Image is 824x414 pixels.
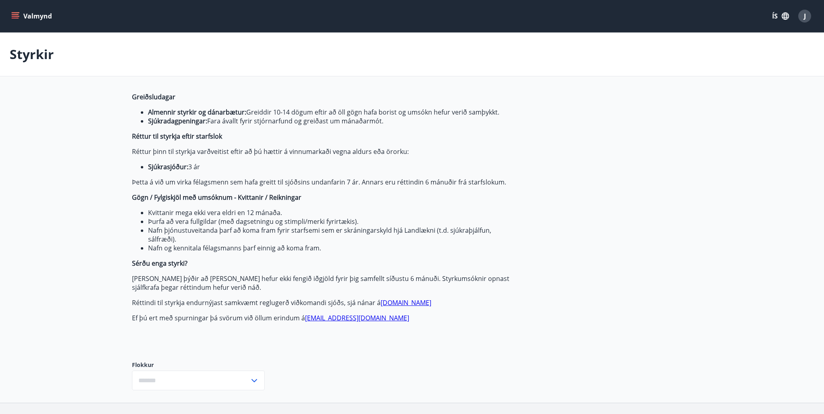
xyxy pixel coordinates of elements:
p: [PERSON_NAME] þýðir að [PERSON_NAME] hefur ekki fengið iðgjöld fyrir þig samfellt síðustu 6 mánuð... [132,274,512,292]
button: ÍS [768,9,793,23]
strong: Sjúkradagpeningar: [148,117,207,125]
strong: Sjúkrasjóður: [148,162,188,171]
li: Fara ávallt fyrir stjórnarfund og greiðast um mánaðarmót. [148,117,512,125]
button: J [795,6,814,26]
li: Nafn þjónustuveitanda þarf að koma fram fyrir starfsemi sem er skráningarskyld hjá Landlækni (t.d... [148,226,512,244]
a: [EMAIL_ADDRESS][DOMAIN_NAME] [305,314,409,322]
strong: Gögn / Fylgiskjöl með umsóknum - Kvittanir / Reikningar [132,193,301,202]
span: J [804,12,806,20]
p: Þetta á við um virka félagsmenn sem hafa greitt til sjóðsins undanfarin 7 ár. Annars eru réttindi... [132,178,512,187]
label: Flokkur [132,361,265,369]
p: Styrkir [10,45,54,63]
strong: Almennir styrkir og dánarbætur: [148,108,246,117]
li: Greiddir 10-14 dögum eftir að öll gögn hafa borist og umsókn hefur verið samþykkt. [148,108,512,117]
strong: Réttur til styrkja eftir starfslok [132,132,222,141]
li: Nafn og kennitala félagsmanns þarf einnig að koma fram. [148,244,512,252]
li: Þurfa að vera fullgildar (með dagsetningu og stimpli/merki fyrirtækis). [148,217,512,226]
button: menu [10,9,55,23]
li: 3 ár [148,162,512,171]
p: Ef þú ert með spurningar þá svörum við öllum erindum á [132,314,512,322]
strong: Sérðu enga styrki? [132,259,187,268]
p: Réttindi til styrkja endurnýjast samkvæmt reglugerð viðkomandi sjóðs, sjá nánar á [132,298,512,307]
li: Kvittanir mega ekki vera eldri en 12 mánaða. [148,208,512,217]
a: [DOMAIN_NAME] [381,298,431,307]
strong: Greiðsludagar [132,92,175,101]
p: Réttur þinn til styrkja varðveitist eftir að þú hættir á vinnumarkaði vegna aldurs eða örorku: [132,147,512,156]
